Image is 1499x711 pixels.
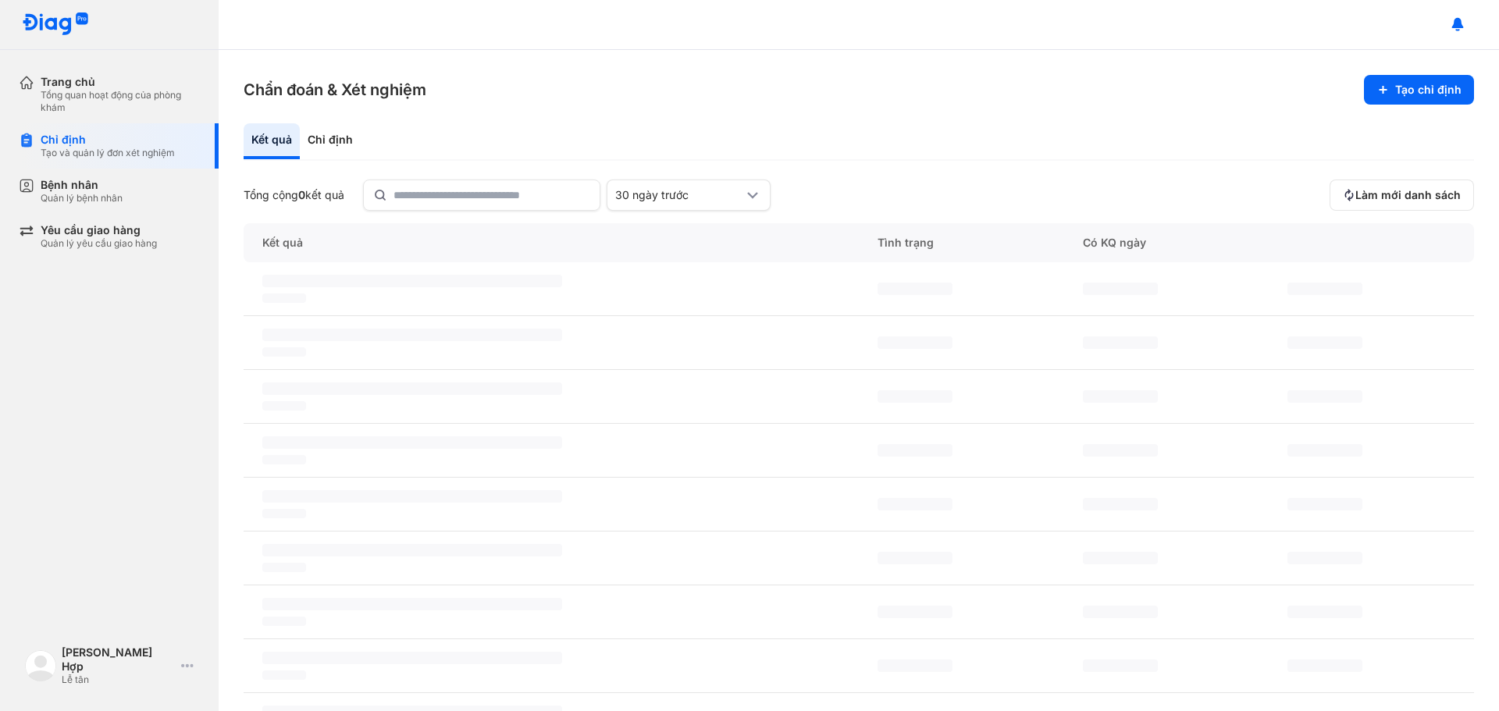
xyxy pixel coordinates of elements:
span: ‌ [878,283,952,295]
button: Làm mới danh sách [1330,180,1474,211]
span: ‌ [878,552,952,564]
div: Tổng quan hoạt động của phòng khám [41,89,200,114]
h3: Chẩn đoán & Xét nghiệm [244,79,426,101]
span: ‌ [262,598,562,610]
span: ‌ [878,659,952,672]
span: ‌ [1287,606,1362,618]
span: ‌ [1287,444,1362,457]
span: ‌ [1083,659,1158,672]
div: Tình trạng [859,223,1064,262]
span: ‌ [262,490,562,503]
div: Chỉ định [41,133,175,147]
div: Lễ tân [62,674,175,686]
div: Quản lý yêu cầu giao hàng [41,237,157,250]
span: ‌ [1287,552,1362,564]
div: Chỉ định [300,123,361,159]
span: ‌ [262,382,562,395]
div: Yêu cầu giao hàng [41,223,157,237]
img: logo [25,650,56,681]
div: Kết quả [244,223,859,262]
span: ‌ [262,347,306,357]
span: ‌ [262,670,306,680]
span: ‌ [878,390,952,403]
span: ‌ [262,617,306,626]
span: ‌ [1083,552,1158,564]
button: Tạo chỉ định [1364,75,1474,105]
span: ‌ [878,606,952,618]
div: Kết quả [244,123,300,159]
span: ‌ [262,652,562,664]
span: ‌ [262,563,306,572]
span: ‌ [262,509,306,518]
span: ‌ [262,329,562,341]
span: ‌ [262,293,306,303]
span: ‌ [1083,444,1158,457]
span: ‌ [262,455,306,464]
div: Bệnh nhân [41,178,123,192]
span: 0 [298,188,305,201]
div: [PERSON_NAME] Hợp [62,645,175,674]
span: ‌ [262,275,562,287]
div: Tổng cộng kết quả [244,188,344,202]
div: Trang chủ [41,75,200,89]
span: ‌ [262,436,562,449]
span: ‌ [1287,498,1362,510]
div: Quản lý bệnh nhân [41,192,123,204]
span: Làm mới danh sách [1355,188,1461,202]
span: ‌ [262,401,306,411]
div: Có KQ ngày [1064,223,1269,262]
span: ‌ [1287,336,1362,349]
span: ‌ [1083,336,1158,349]
span: ‌ [1287,390,1362,403]
span: ‌ [1083,283,1158,295]
div: Tạo và quản lý đơn xét nghiệm [41,147,175,159]
span: ‌ [1287,659,1362,672]
span: ‌ [878,498,952,510]
div: 30 ngày trước [615,188,743,202]
span: ‌ [1083,498,1158,510]
span: ‌ [1083,606,1158,618]
span: ‌ [1083,390,1158,403]
span: ‌ [1287,283,1362,295]
span: ‌ [878,444,952,457]
span: ‌ [878,336,952,349]
img: logo [22,12,89,37]
span: ‌ [262,544,562,556]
